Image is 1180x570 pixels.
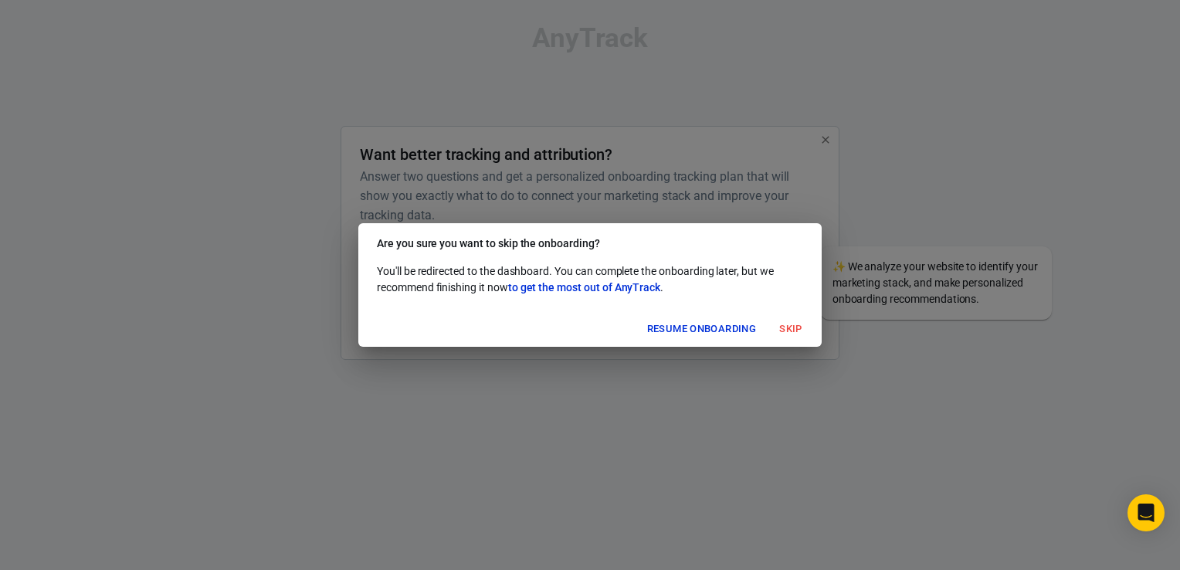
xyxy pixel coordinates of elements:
h2: Are you sure you want to skip the onboarding? [358,223,822,263]
div: Open Intercom Messenger [1127,494,1165,531]
span: to get the most out of AnyTrack [508,281,660,293]
p: You'll be redirected to the dashboard. You can complete the onboarding later, but we recommend fi... [377,263,803,296]
button: Resume onboarding [643,317,760,341]
button: Skip [766,317,815,341]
